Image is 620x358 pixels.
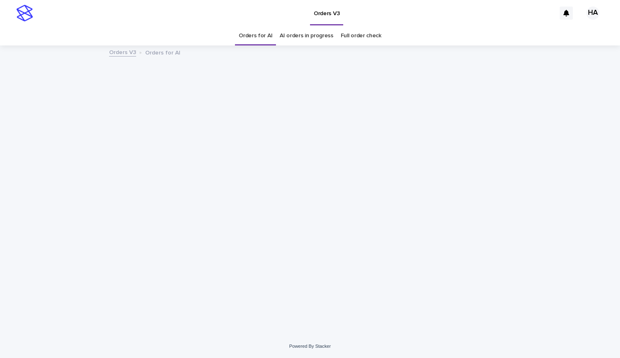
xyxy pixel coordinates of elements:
[289,344,331,349] a: Powered By Stacker
[586,7,599,20] div: HA
[239,26,272,45] a: Orders for AI
[109,47,136,57] a: Orders V3
[145,48,180,57] p: Orders for AI
[16,5,33,21] img: stacker-logo-s-only.png
[341,26,381,45] a: Full order check
[280,26,333,45] a: AI orders in progress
